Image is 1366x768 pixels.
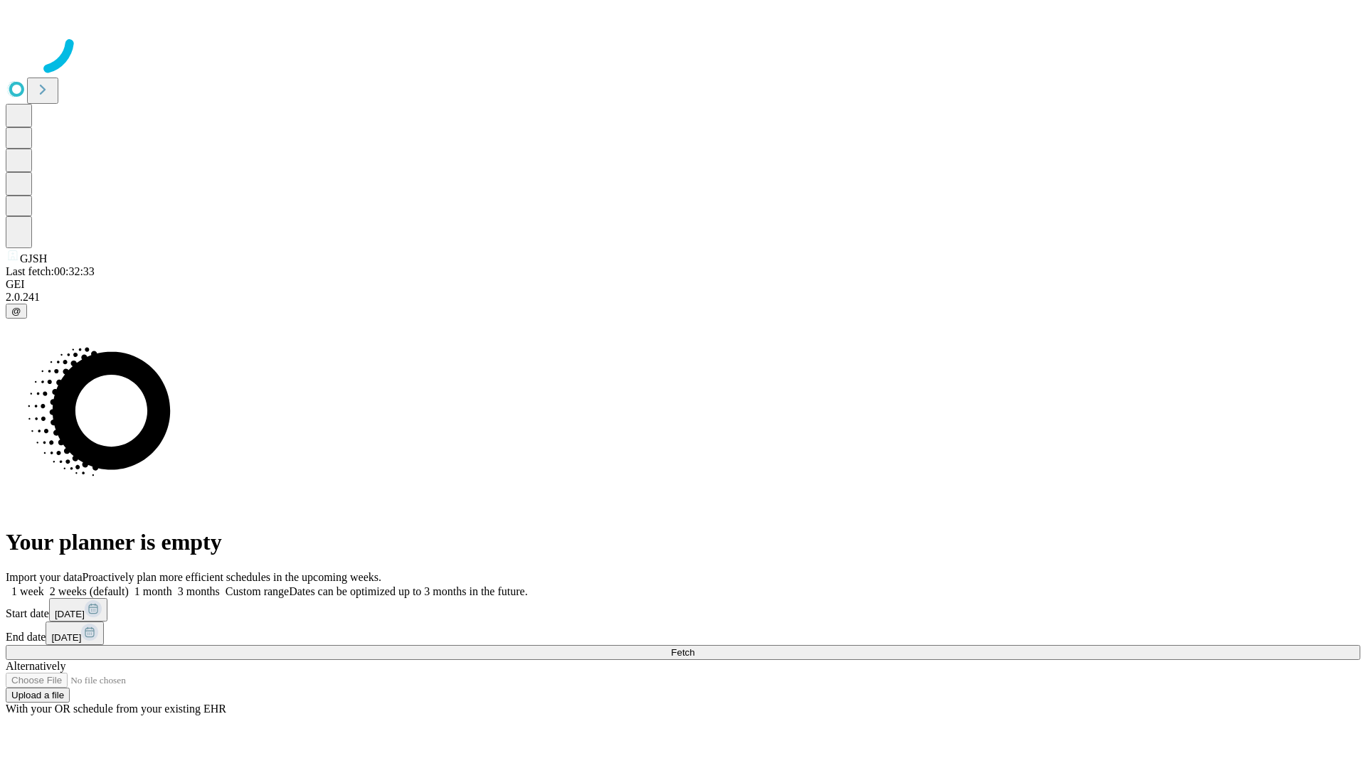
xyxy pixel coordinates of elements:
[6,304,27,319] button: @
[6,645,1360,660] button: Fetch
[6,529,1360,555] h1: Your planner is empty
[6,265,95,277] span: Last fetch: 00:32:33
[83,571,381,583] span: Proactively plan more efficient schedules in the upcoming weeks.
[46,622,104,645] button: [DATE]
[134,585,172,597] span: 1 month
[20,252,47,265] span: GJSH
[671,647,694,658] span: Fetch
[6,598,1360,622] div: Start date
[49,598,107,622] button: [DATE]
[55,609,85,619] span: [DATE]
[51,632,81,643] span: [DATE]
[6,278,1360,291] div: GEI
[6,660,65,672] span: Alternatively
[226,585,289,597] span: Custom range
[6,291,1360,304] div: 2.0.241
[6,571,83,583] span: Import your data
[11,306,21,316] span: @
[289,585,527,597] span: Dates can be optimized up to 3 months in the future.
[6,703,226,715] span: With your OR schedule from your existing EHR
[178,585,220,597] span: 3 months
[6,622,1360,645] div: End date
[6,688,70,703] button: Upload a file
[11,585,44,597] span: 1 week
[50,585,129,597] span: 2 weeks (default)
